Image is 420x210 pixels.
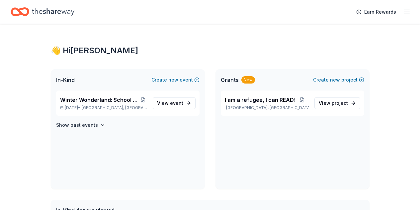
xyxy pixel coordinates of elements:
span: Winter Wonderland: School Literacy Parent Night [60,96,139,104]
div: New [241,76,255,84]
a: View event [153,97,196,109]
span: View [157,99,183,107]
button: Show past events [56,121,105,129]
span: I am a refugee, I can READ! [225,96,295,104]
a: Home [11,4,74,20]
span: View [319,99,348,107]
p: [DATE] • [60,105,147,110]
span: project [332,100,348,106]
a: Earn Rewards [352,6,400,18]
span: Grants [221,76,239,84]
button: Createnewevent [151,76,200,84]
span: new [330,76,340,84]
span: In-Kind [56,76,75,84]
div: 👋 Hi [PERSON_NAME] [51,45,370,56]
button: Createnewproject [313,76,364,84]
span: new [168,76,178,84]
p: [GEOGRAPHIC_DATA], [GEOGRAPHIC_DATA] [225,105,309,110]
h4: Show past events [56,121,98,129]
span: event [170,100,183,106]
a: View project [314,97,360,109]
span: [GEOGRAPHIC_DATA], [GEOGRAPHIC_DATA] [82,105,147,110]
